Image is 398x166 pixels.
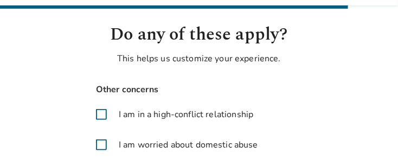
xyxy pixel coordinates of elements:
[88,22,310,48] h1: Do any of these apply?
[88,52,310,65] p: This helps us customize your experience.
[119,108,253,121] span: I am in a high-conflict relationship
[88,82,310,97] span: Other concerns
[119,138,258,151] span: I am worried about domestic abuse
[344,114,398,166] iframe: Chat Widget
